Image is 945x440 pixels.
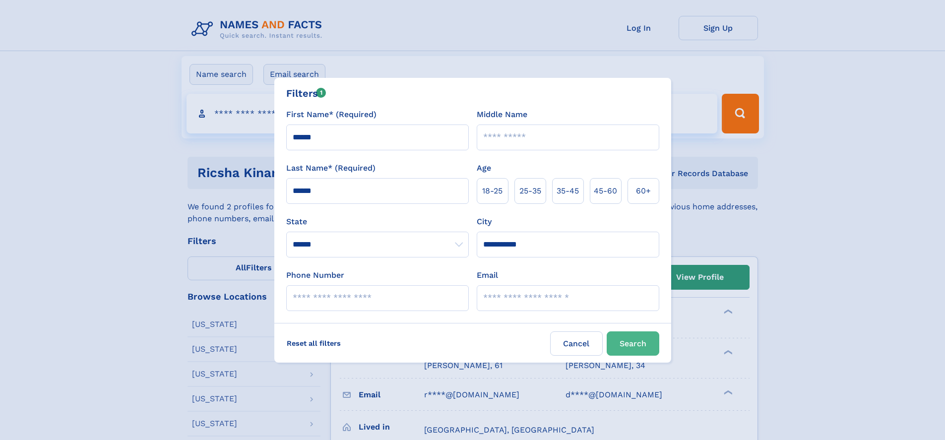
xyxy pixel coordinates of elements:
[482,185,503,197] span: 18‑25
[557,185,579,197] span: 35‑45
[477,162,491,174] label: Age
[519,185,541,197] span: 25‑35
[477,216,492,228] label: City
[477,109,527,121] label: Middle Name
[286,109,377,121] label: First Name* (Required)
[607,331,659,356] button: Search
[594,185,617,197] span: 45‑60
[286,162,376,174] label: Last Name* (Required)
[477,269,498,281] label: Email
[286,216,469,228] label: State
[550,331,603,356] label: Cancel
[286,86,326,101] div: Filters
[286,269,344,281] label: Phone Number
[636,185,651,197] span: 60+
[280,331,347,355] label: Reset all filters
